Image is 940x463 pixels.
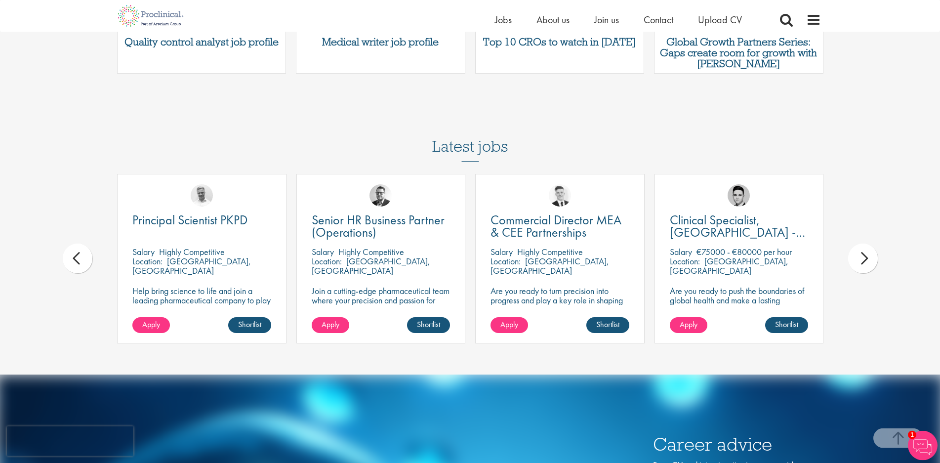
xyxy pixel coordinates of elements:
span: Commercial Director MEA & CEE Partnerships [490,211,621,241]
a: Shortlist [228,317,271,333]
p: Are you ready to turn precision into progress and play a key role in shaping the future of pharma... [490,286,629,314]
a: Senior HR Business Partner (Operations) [312,214,450,239]
img: Joshua Bye [191,184,213,207]
a: Global Growth Partners Series: Gaps create room for growth with [PERSON_NAME] [659,37,818,69]
a: Apply [670,317,707,333]
img: Nicolas Daniel [549,184,571,207]
h3: Latest jobs [432,113,508,162]
p: Highly Competitive [517,246,583,257]
span: Location: [670,255,700,267]
span: 1 [908,431,916,439]
a: Shortlist [586,317,629,333]
a: Top 10 CROs to watch in [DATE] [481,37,639,47]
span: Salary [132,246,155,257]
a: Apply [312,317,349,333]
span: Salary [490,246,513,257]
p: [GEOGRAPHIC_DATA], [GEOGRAPHIC_DATA] [132,255,251,276]
a: Shortlist [407,317,450,333]
p: Highly Competitive [159,246,225,257]
a: Join us [594,13,619,26]
a: Jobs [495,13,512,26]
a: Medical writer job profile [301,37,460,47]
img: Connor Lynes [728,184,750,207]
img: Niklas Kaminski [369,184,392,207]
a: Commercial Director MEA & CEE Partnerships [490,214,629,239]
a: About us [536,13,570,26]
span: Senior HR Business Partner (Operations) [312,211,445,241]
span: Salary [312,246,334,257]
iframe: reCAPTCHA [7,426,133,456]
span: Apply [322,319,339,330]
a: Upload CV [698,13,742,26]
p: [GEOGRAPHIC_DATA], [GEOGRAPHIC_DATA] [490,255,609,276]
a: Shortlist [765,317,808,333]
span: Apply [500,319,518,330]
p: Highly Competitive [338,246,404,257]
span: Clinical Specialist, [GEOGRAPHIC_DATA] - Cardiac [670,211,805,253]
span: Location: [490,255,521,267]
p: Join a cutting-edge pharmaceutical team where your precision and passion for quality will help sh... [312,286,450,324]
a: Apply [132,317,170,333]
a: Apply [490,317,528,333]
img: Chatbot [908,431,938,461]
span: Location: [132,255,163,267]
a: Quality control analyst job profile [123,37,281,47]
a: Principal Scientist PKPD [132,214,271,226]
h3: Career advice [653,435,821,454]
span: Location: [312,255,342,267]
a: Clinical Specialist, [GEOGRAPHIC_DATA] - Cardiac [670,214,809,239]
p: €75000 - €80000 per hour [696,246,792,257]
span: Principal Scientist PKPD [132,211,247,228]
span: Apply [680,319,697,330]
span: Apply [142,319,160,330]
p: [GEOGRAPHIC_DATA], [GEOGRAPHIC_DATA] [312,255,430,276]
a: Contact [644,13,673,26]
p: Are you ready to push the boundaries of global health and make a lasting impact? This role at a h... [670,286,809,333]
div: next [848,244,878,273]
p: [GEOGRAPHIC_DATA], [GEOGRAPHIC_DATA] [670,255,788,276]
div: prev [63,244,92,273]
span: Salary [670,246,692,257]
p: Help bring science to life and join a leading pharmaceutical company to play a key role in delive... [132,286,271,333]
